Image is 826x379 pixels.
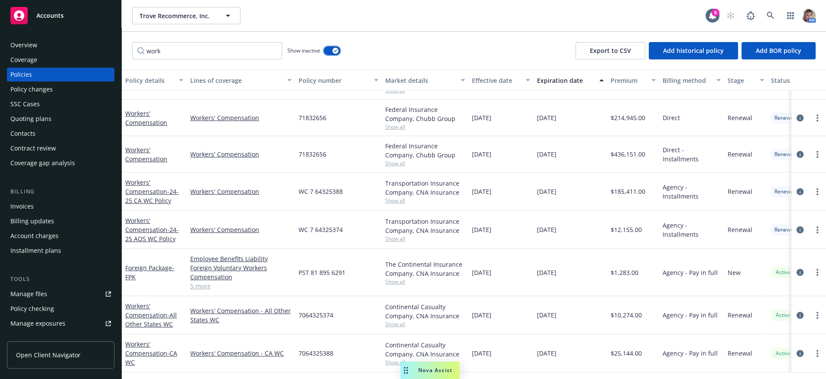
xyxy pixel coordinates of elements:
a: 5 more [190,281,292,291]
span: [DATE] [537,310,556,320]
div: Billing [7,187,114,196]
a: Workers' Compensation [190,187,292,196]
div: Federal Insurance Company, Chubb Group [385,105,465,123]
button: Billing method [659,70,724,91]
a: Workers' Compensation - All Other States WC [190,306,292,324]
a: Overview [7,38,114,52]
div: Policy changes [10,82,53,96]
div: Federal Insurance Company, Chubb Group [385,141,465,160]
span: Show all [385,197,465,204]
span: Renewal [728,150,752,159]
button: Trove Recommerce, Inc. [132,7,241,24]
a: Employee Benefits Liability [190,254,292,263]
a: Workers' Compensation - CA WC [190,349,292,358]
span: Add historical policy [663,46,724,55]
a: Workers' Compensation [125,178,179,205]
a: circleInformation [795,149,805,160]
div: Contract review [10,141,56,155]
span: Active [774,268,792,276]
div: Quoting plans [10,112,52,126]
div: Manage files [10,287,47,301]
div: Overview [10,38,37,52]
a: more [812,113,823,123]
span: [DATE] [537,225,556,234]
span: - 24-25 CA WC Policy [125,187,179,205]
span: Renewed [774,150,797,158]
span: Show all [385,160,465,167]
div: Billing method [663,76,711,85]
span: [DATE] [472,150,491,159]
a: Foreign Package [125,264,174,281]
div: Policy details [125,76,174,85]
a: Policy checking [7,302,114,316]
a: Workers' Compensation [125,146,167,163]
span: $25,144.00 [611,349,642,358]
a: Contract review [7,141,114,155]
a: circleInformation [795,348,805,359]
span: [DATE] [472,349,491,358]
div: Policy number [299,76,369,85]
span: [DATE] [472,225,491,234]
a: circleInformation [795,267,805,278]
div: Contacts [10,127,36,140]
a: Manage exposures [7,317,114,330]
div: Lines of coverage [190,76,282,85]
a: Installment plans [7,244,114,258]
button: Add BOR policy [741,42,816,59]
div: Installment plans [10,244,61,258]
span: - All Other States WC [125,311,177,328]
span: PST 81 895 6291 [299,268,345,277]
span: [DATE] [472,268,491,277]
span: Renewal [728,187,752,196]
span: Show all [385,123,465,131]
a: circleInformation [795,225,805,235]
div: Invoices [10,199,34,213]
span: WC 7 64325388 [299,187,343,196]
a: circleInformation [795,310,805,320]
span: [DATE] [472,187,491,196]
span: Renewal [728,225,752,234]
button: Nova Assist [400,362,459,379]
button: Export to CSV [576,42,645,59]
a: Workers' Compensation [125,340,177,366]
button: Add historical policy [649,42,738,59]
span: $1,283.00 [611,268,638,277]
a: Workers' Compensation [190,225,292,234]
span: WC 7 64325374 [299,225,343,234]
span: - 24-25 AOS WC Policy [125,225,179,243]
a: more [812,225,823,235]
span: [DATE] [472,113,491,122]
span: Add BOR policy [756,46,801,55]
a: Search [762,7,779,24]
div: Policies [10,68,32,82]
div: Transportation Insurance Company, CNA Insurance [385,179,465,197]
div: Stage [728,76,754,85]
a: more [812,186,823,197]
div: Manage certificates [10,331,67,345]
a: Start snowing [722,7,739,24]
span: $214,945.00 [611,113,645,122]
span: - CA WC [125,349,177,366]
a: circleInformation [795,186,805,197]
div: Status [771,76,824,85]
a: SSC Cases [7,97,114,111]
span: $12,155.00 [611,225,642,234]
a: Policy changes [7,82,114,96]
a: more [812,348,823,359]
div: Premium [611,76,646,85]
span: Trove Recommerce, Inc. [140,11,215,20]
span: 7064325374 [299,310,333,320]
img: photo [802,9,816,23]
a: Workers' Compensation [125,216,179,243]
div: Billing updates [10,214,54,228]
div: Transportation Insurance Company, CNA Insurance [385,217,465,235]
a: Workers' Compensation [190,113,292,122]
div: Effective date [472,76,520,85]
a: circleInformation [795,113,805,123]
span: Renewed [774,226,797,234]
a: Switch app [782,7,799,24]
div: Continental Casualty Company, CNA Insurance [385,340,465,359]
span: Renewal [728,349,752,358]
a: Coverage gap analysis [7,156,114,170]
span: $185,411.00 [611,187,645,196]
